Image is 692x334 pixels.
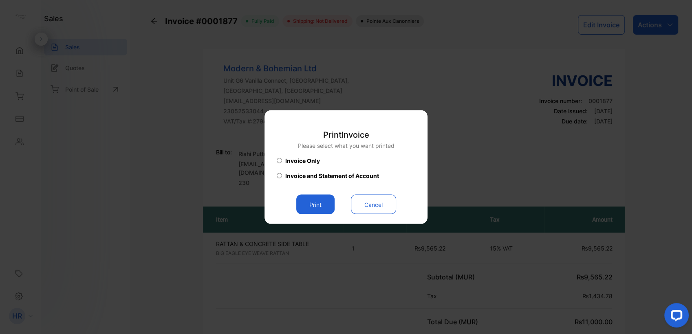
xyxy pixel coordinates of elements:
[285,171,379,180] span: Invoice and Statement of Account
[296,195,335,214] button: Print
[658,300,692,334] iframe: LiveChat chat widget
[298,141,394,150] p: Please select what you want printed
[285,156,320,165] span: Invoice Only
[298,129,394,141] p: Print Invoice
[351,195,396,214] button: Cancel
